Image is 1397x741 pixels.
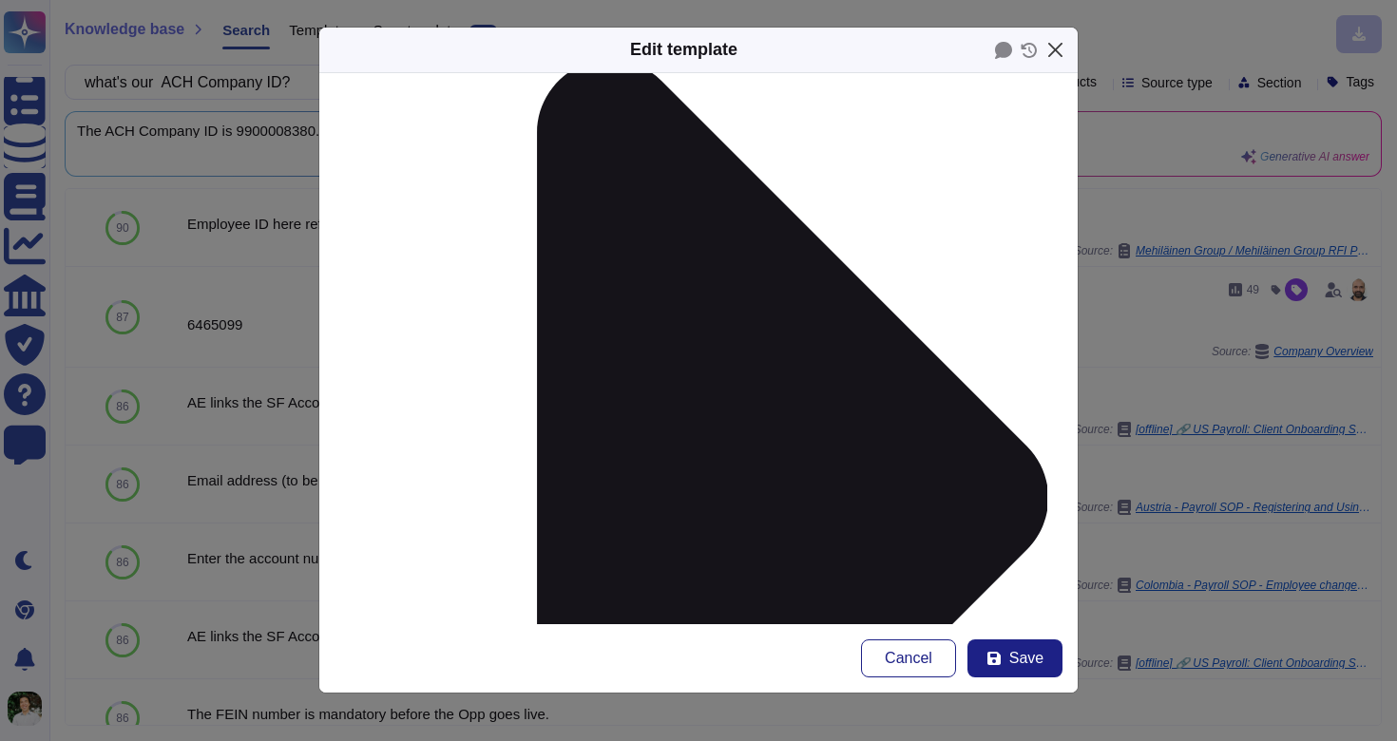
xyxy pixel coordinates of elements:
span: Save [1009,651,1043,666]
button: Close [1041,35,1070,65]
div: Edit template [630,37,737,63]
span: Cancel [885,651,932,666]
button: Save [967,639,1062,677]
button: Cancel [861,639,956,677]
